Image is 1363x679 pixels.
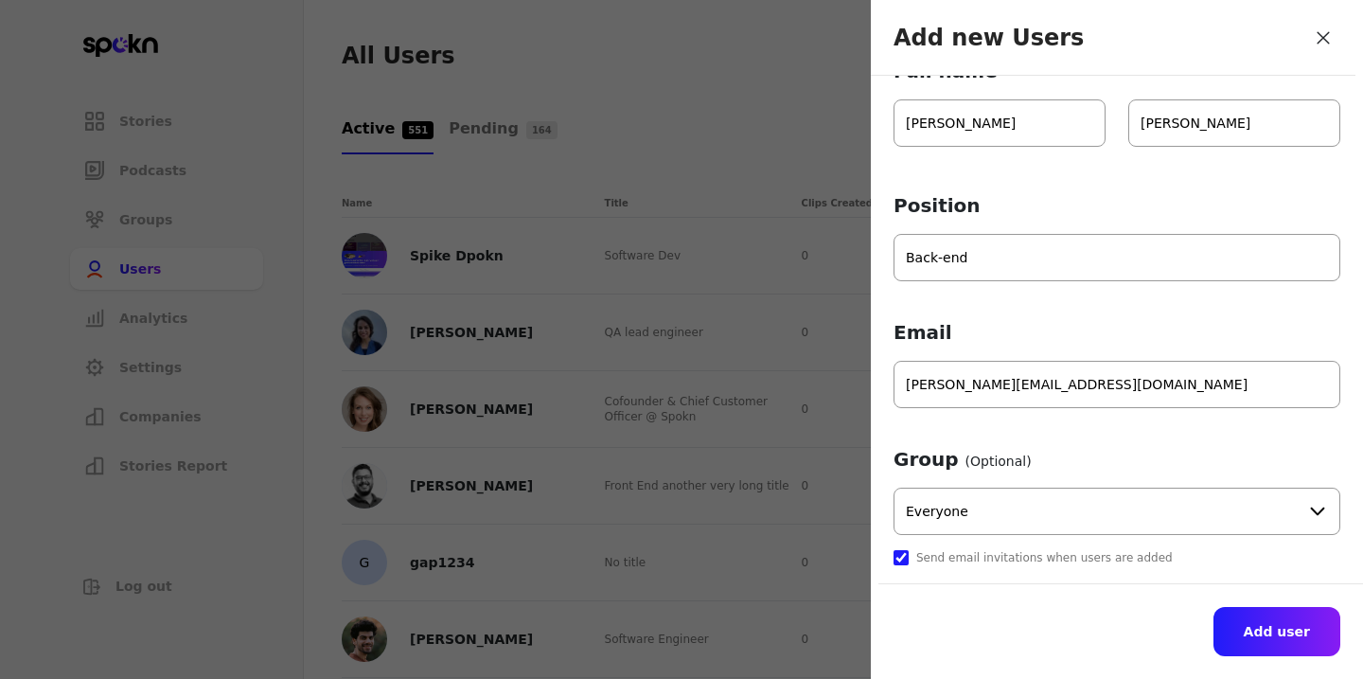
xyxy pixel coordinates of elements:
[894,550,909,565] input: Send email invitations when users are added
[894,319,1340,346] span: Email
[894,23,1084,53] h3: Add new Users
[894,488,1340,535] input: Select or search group...
[894,99,1106,147] input: Full name
[916,550,1173,565] span: Send email invitations when users are added
[894,446,1340,473] span: Group
[1213,607,1340,656] button: Add user
[965,454,1032,469] span: (Optional)
[1128,99,1340,147] input: Last name...
[894,192,1340,219] span: Position
[894,361,1340,408] input: Email
[894,234,1340,281] input: Position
